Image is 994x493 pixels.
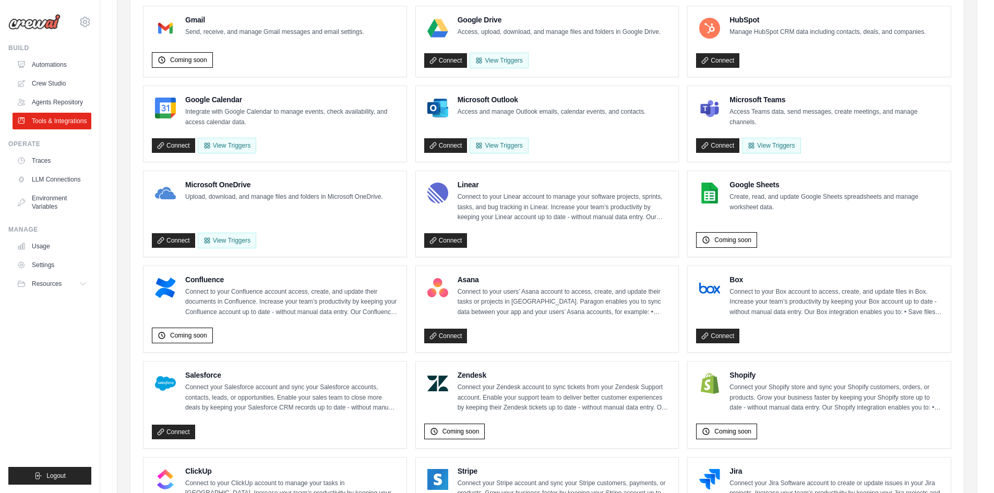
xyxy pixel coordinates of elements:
[729,27,926,38] p: Manage HubSpot CRM data including contacts, deals, and companies.
[13,75,91,92] a: Crew Studio
[729,107,942,127] p: Access Teams data, send messages, create meetings, and manage channels.
[185,287,398,318] p: Connect to your Confluence account access, create, and update their documents in Confluence. Incr...
[458,179,670,190] h4: Linear
[152,233,195,248] a: Connect
[458,274,670,285] h4: Asana
[714,236,751,244] span: Coming soon
[699,278,720,298] img: Box Logo
[185,274,398,285] h4: Confluence
[155,469,176,490] img: ClickUp Logo
[699,469,720,490] img: Jira Logo
[458,15,661,25] h4: Google Drive
[729,287,942,318] p: Connect to your Box account to access, create, and update files in Box. Increase your team’s prod...
[185,107,398,127] p: Integrate with Google Calendar to manage events, check availability, and access calendar data.
[185,15,364,25] h4: Gmail
[427,373,448,394] img: Zendesk Logo
[8,467,91,485] button: Logout
[424,233,468,248] a: Connect
[46,472,66,480] span: Logout
[13,171,91,188] a: LLM Connections
[729,370,942,380] h4: Shopify
[8,140,91,148] div: Operate
[699,373,720,394] img: Shopify Logo
[185,27,364,38] p: Send, receive, and manage Gmail messages and email settings.
[185,94,398,105] h4: Google Calendar
[696,138,739,153] a: Connect
[8,225,91,234] div: Manage
[32,280,62,288] span: Resources
[729,274,942,285] h4: Box
[185,179,383,190] h4: Microsoft OneDrive
[458,370,670,380] h4: Zendesk
[458,107,646,117] p: Access and manage Outlook emails, calendar events, and contacts.
[155,18,176,39] img: Gmail Logo
[427,18,448,39] img: Google Drive Logo
[13,152,91,169] a: Traces
[458,466,670,476] h4: Stripe
[198,138,256,153] button: View Triggers
[170,56,207,64] span: Coming soon
[729,94,942,105] h4: Microsoft Teams
[458,27,661,38] p: Access, upload, download, and manage files and folders in Google Drive.
[427,469,448,490] img: Stripe Logo
[458,94,646,105] h4: Microsoft Outlook
[427,98,448,118] img: Microsoft Outlook Logo
[13,190,91,215] a: Environment Variables
[13,94,91,111] a: Agents Repository
[155,183,176,203] img: Microsoft OneDrive Logo
[185,192,383,202] p: Upload, download, and manage files and folders in Microsoft OneDrive.
[152,138,195,153] a: Connect
[185,370,398,380] h4: Salesforce
[714,427,751,436] span: Coming soon
[729,466,942,476] h4: Jira
[427,183,448,203] img: Linear Logo
[424,138,468,153] a: Connect
[696,329,739,343] a: Connect
[198,233,256,248] : View Triggers
[470,138,528,153] : View Triggers
[742,138,800,153] : View Triggers
[8,14,61,30] img: Logo
[13,113,91,129] a: Tools & Integrations
[696,53,739,68] a: Connect
[13,56,91,73] a: Automations
[729,179,942,190] h4: Google Sheets
[424,53,468,68] a: Connect
[699,18,720,39] img: HubSpot Logo
[185,466,398,476] h4: ClickUp
[424,329,468,343] a: Connect
[13,238,91,255] a: Usage
[170,331,207,340] span: Coming soon
[152,425,195,439] a: Connect
[458,192,670,223] p: Connect to your Linear account to manage your software projects, sprints, tasks, and bug tracking...
[470,53,528,68] : View Triggers
[442,427,480,436] span: Coming soon
[427,278,448,298] img: Asana Logo
[699,98,720,118] img: Microsoft Teams Logo
[155,278,176,298] img: Confluence Logo
[13,275,91,292] button: Resources
[458,287,670,318] p: Connect to your users’ Asana account to access, create, and update their tasks or projects in [GE...
[185,382,398,413] p: Connect your Salesforce account and sync your Salesforce accounts, contacts, leads, or opportunit...
[8,44,91,52] div: Build
[729,192,942,212] p: Create, read, and update Google Sheets spreadsheets and manage worksheet data.
[729,15,926,25] h4: HubSpot
[458,382,670,413] p: Connect your Zendesk account to sync tickets from your Zendesk Support account. Enable your suppo...
[699,183,720,203] img: Google Sheets Logo
[155,98,176,118] img: Google Calendar Logo
[13,257,91,273] a: Settings
[155,373,176,394] img: Salesforce Logo
[729,382,942,413] p: Connect your Shopify store and sync your Shopify customers, orders, or products. Grow your busine...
